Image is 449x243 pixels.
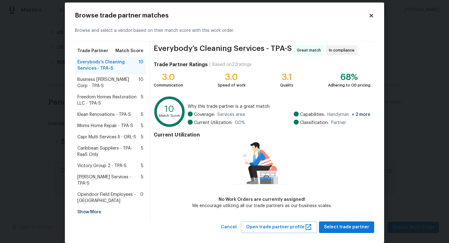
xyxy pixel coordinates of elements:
[246,223,312,231] span: Open trade partner profile
[217,112,245,118] span: Services area
[297,47,323,53] span: Great match
[77,59,138,72] span: Everybody’s Cleaning Services - TPA-S
[77,123,133,129] span: Mnms Home Repair - TPA-S
[352,112,370,117] span: + 2 more
[77,48,108,54] span: Trade Partner
[141,174,143,186] span: 5
[154,62,208,68] h4: Trade Partner Ratings
[75,206,146,218] div: Show More
[300,120,329,126] span: Classification:
[140,191,143,204] span: 0
[218,82,245,88] div: Speed of work
[141,123,143,129] span: 5
[77,174,141,186] span: [PERSON_NAME] Services - TPA-S
[141,145,143,158] span: 5
[327,112,370,118] span: Handyman
[319,221,374,233] button: Select trade partner
[154,132,370,138] h4: Current Utilization
[141,94,143,107] span: 5
[77,191,140,204] span: Opendoor Field Employees - [GEOGRAPHIC_DATA]
[77,94,141,107] span: Freedom Homes Restoration LLC - TPA-S
[192,196,332,203] div: No Work Orders are currently assigned!
[208,62,212,68] div: |
[300,112,325,118] span: Capabilities:
[194,120,232,126] span: Current Utilization:
[138,77,143,89] span: 10
[235,120,245,126] span: 0.0 %
[77,134,136,140] span: Capr Multi Services ll - ORL-S
[154,82,183,88] div: Communication
[75,12,369,19] h2: Browse trade partner matches
[188,103,370,110] span: Why this trade partner is a great match:
[280,74,293,80] div: 3.1
[115,48,143,54] span: Match Score
[141,134,143,140] span: 5
[221,223,237,231] span: Cancel
[212,62,252,68] div: Based on 22 ratings
[77,112,131,118] span: Klean Renovations - TPA-S
[331,120,346,126] span: Partner
[154,45,292,55] span: Everybody’s Cleaning Services - TPA-S
[77,163,127,169] span: Victory Group 2 - TPA-S
[328,74,370,80] div: 68%
[192,203,332,209] div: We encourage utilizing all our trade partners as our business scales.
[329,47,357,53] span: In compliance
[328,82,370,88] div: Adhering to OD pricing
[138,59,143,72] span: 10
[241,221,317,233] button: Open trade partner profile
[194,112,215,118] span: Coverage:
[218,74,245,80] div: 3.0
[280,82,293,88] div: Quality
[77,145,141,158] span: Caribbean Suppliers - TPA-RaaS Only
[77,77,138,89] span: Business [PERSON_NAME] Corp - TPA-S
[141,163,143,169] span: 5
[218,221,239,233] button: Cancel
[165,105,174,113] text: 10
[324,223,369,231] span: Select trade partner
[159,114,180,117] text: Match Score
[141,112,143,118] span: 5
[154,74,183,80] div: 3.0
[75,20,374,42] div: Browse and select a vendor based on their match score with this work order.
